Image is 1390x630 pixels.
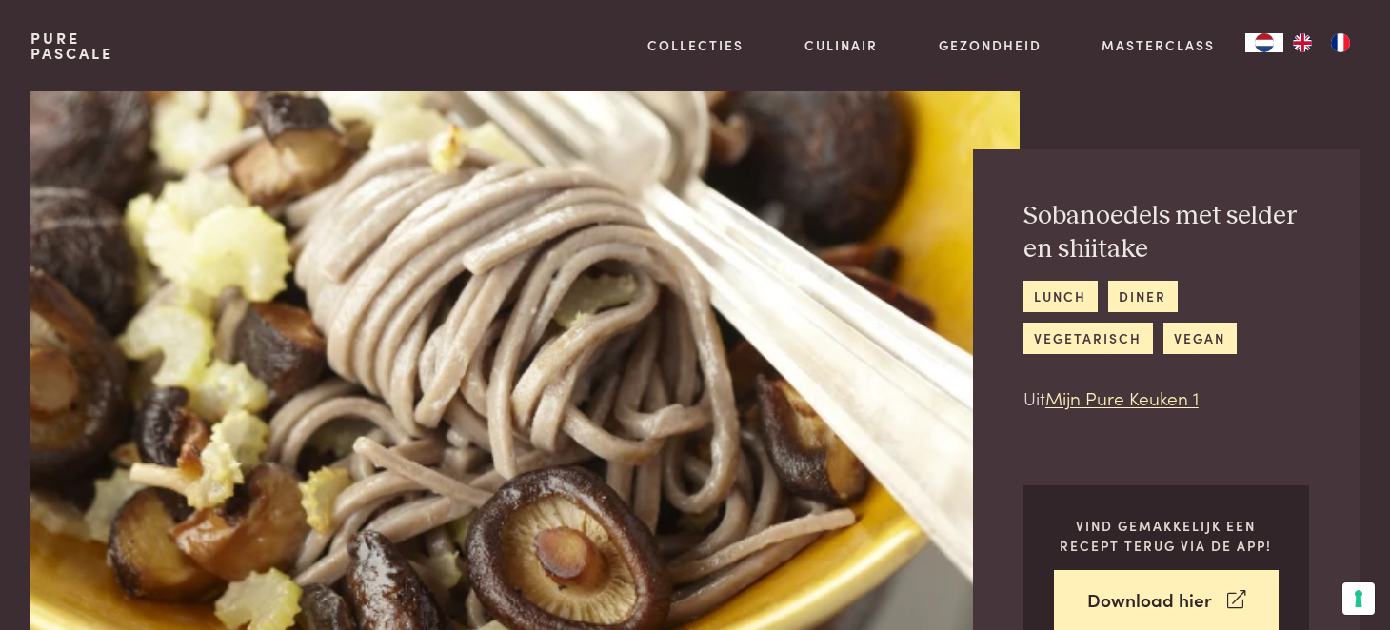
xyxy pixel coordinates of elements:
a: FR [1321,33,1360,52]
p: Uit [1023,384,1309,412]
a: lunch [1023,281,1098,312]
a: Download hier [1054,570,1279,630]
h2: Sobanoedels met selder en shiitake [1023,200,1309,266]
a: NL [1245,33,1283,52]
a: Collecties [647,35,744,55]
a: Mijn Pure Keuken 1 [1045,384,1199,410]
a: Masterclass [1102,35,1215,55]
a: vegan [1163,323,1237,354]
a: EN [1283,33,1321,52]
p: Vind gemakkelijk een recept terug via de app! [1054,516,1279,555]
div: Language [1245,33,1283,52]
a: diner [1108,281,1178,312]
a: vegetarisch [1023,323,1153,354]
aside: Language selected: Nederlands [1245,33,1360,52]
a: PurePascale [30,30,113,61]
a: Culinair [804,35,878,55]
button: Uw voorkeuren voor toestemming voor trackingtechnologieën [1342,582,1375,615]
a: Gezondheid [939,35,1042,55]
ul: Language list [1283,33,1360,52]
